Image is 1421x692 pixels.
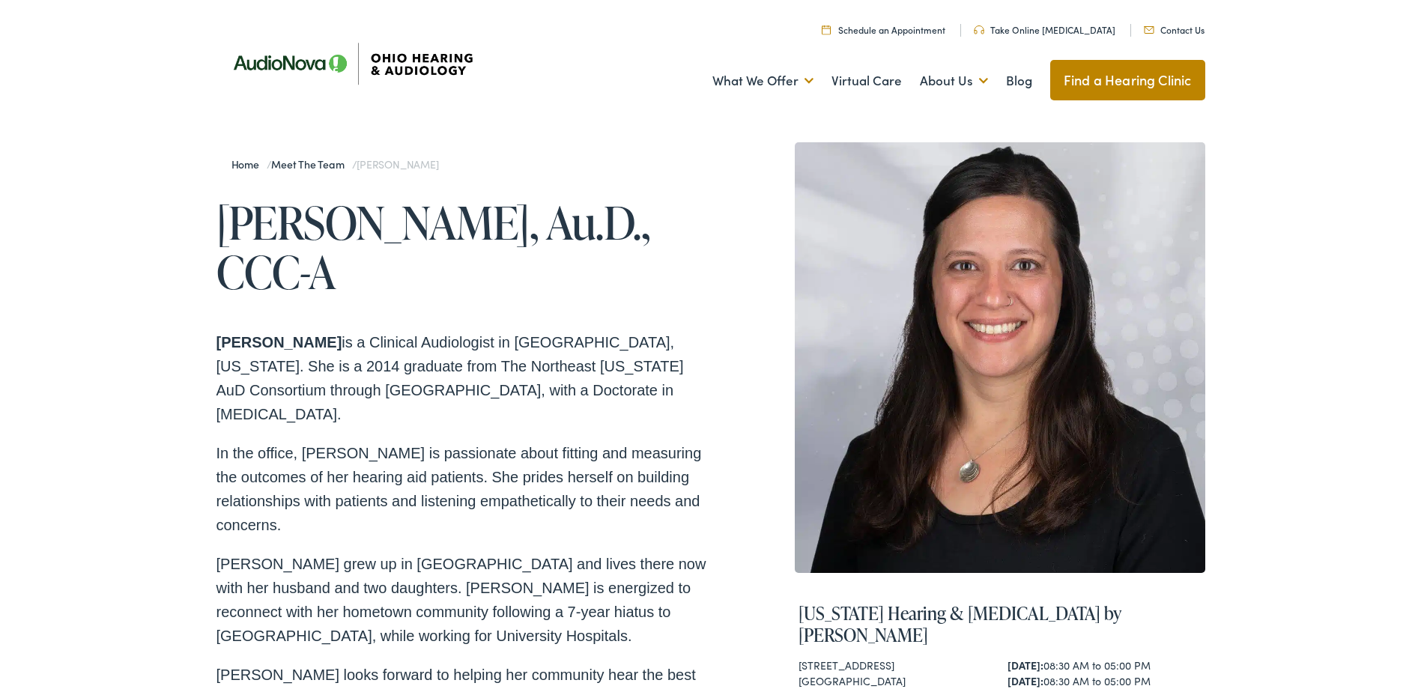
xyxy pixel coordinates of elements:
[216,198,711,297] h1: [PERSON_NAME], Au.D., CCC-A
[1050,60,1205,100] a: Find a Hearing Clinic
[822,23,945,36] a: Schedule an Appointment
[1144,23,1205,36] a: Contact Us
[974,23,1115,36] a: Take Online [MEDICAL_DATA]
[799,658,992,673] div: [STREET_ADDRESS]
[231,157,267,172] a: Home
[231,157,439,172] span: / /
[974,25,984,34] img: Headphones icone to schedule online hearing test in Cincinnati, OH
[216,330,711,426] p: is a Clinical Audiologist in [GEOGRAPHIC_DATA], [US_STATE]. She is a 2014 graduate from The North...
[1144,26,1154,34] img: Mail icon representing email contact with Ohio Hearing in Cincinnati, OH
[822,25,831,34] img: Calendar Icon to schedule a hearing appointment in Cincinnati, OH
[1006,53,1032,109] a: Blog
[831,53,902,109] a: Virtual Care
[216,552,711,648] p: [PERSON_NAME] grew up in [GEOGRAPHIC_DATA] and lives there now with her husband and two daughters...
[712,53,813,109] a: What We Offer
[1008,658,1043,673] strong: [DATE]:
[799,603,1202,646] h4: [US_STATE] Hearing & [MEDICAL_DATA] by [PERSON_NAME]
[799,673,992,689] div: [GEOGRAPHIC_DATA]
[216,441,711,537] p: In the office, [PERSON_NAME] is passionate about fitting and measuring the outcomes of her hearin...
[795,142,1205,573] img: Allyson Valentine
[271,157,351,172] a: Meet the Team
[216,334,342,350] strong: [PERSON_NAME]
[1008,673,1043,688] strong: [DATE]:
[920,53,988,109] a: About Us
[357,157,438,172] span: [PERSON_NAME]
